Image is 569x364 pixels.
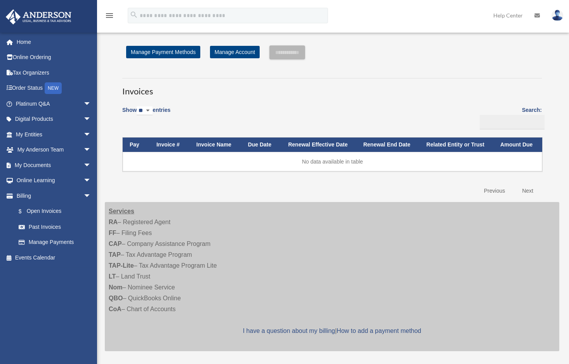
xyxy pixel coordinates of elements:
[5,173,103,188] a: Online Learningarrow_drop_down
[83,127,99,143] span: arrow_drop_down
[83,142,99,158] span: arrow_drop_down
[130,10,138,19] i: search
[3,9,74,24] img: Anderson Advisors Platinum Portal
[5,188,99,204] a: Billingarrow_drop_down
[105,202,559,351] div: – Registered Agent – Filing Fees – Company Assistance Program – Tax Advantage Program – Tax Advan...
[337,327,421,334] a: How to add a payment method
[83,111,99,127] span: arrow_drop_down
[5,142,103,158] a: My Anderson Teamarrow_drop_down
[5,34,103,50] a: Home
[356,138,420,152] th: Renewal End Date: activate to sort column ascending
[105,14,114,20] a: menu
[5,65,103,80] a: Tax Organizers
[11,204,95,219] a: $Open Invoices
[109,306,121,312] strong: CoA
[23,207,27,216] span: $
[105,11,114,20] i: menu
[123,152,542,171] td: No data available in table
[5,127,103,142] a: My Entitiesarrow_drop_down
[109,262,134,269] strong: TAP-Lite
[189,138,241,152] th: Invoice Name: activate to sort column ascending
[83,157,99,173] span: arrow_drop_down
[45,82,62,94] div: NEW
[109,284,123,291] strong: Nom
[122,105,170,123] label: Show entries
[126,46,200,58] a: Manage Payment Methods
[480,115,545,130] input: Search:
[5,157,103,173] a: My Documentsarrow_drop_down
[210,46,260,58] a: Manage Account
[109,219,118,225] strong: RA
[281,138,356,152] th: Renewal Effective Date: activate to sort column ascending
[109,240,122,247] strong: CAP
[11,219,99,235] a: Past Invoices
[5,80,103,96] a: Order StatusNEW
[109,208,134,214] strong: Services
[5,111,103,127] a: Digital Productsarrow_drop_down
[137,106,153,115] select: Showentries
[123,138,149,152] th: Pay: activate to sort column descending
[5,250,103,265] a: Events Calendar
[493,138,542,152] th: Amount Due: activate to sort column ascending
[109,326,555,336] p: |
[109,273,116,280] strong: LT
[243,327,335,334] a: I have a question about my billing
[83,173,99,189] span: arrow_drop_down
[552,10,563,21] img: User Pic
[516,183,539,199] a: Next
[241,138,281,152] th: Due Date: activate to sort column ascending
[109,251,121,258] strong: TAP
[420,138,494,152] th: Related Entity or Trust: activate to sort column ascending
[478,183,511,199] a: Previous
[122,78,542,98] h3: Invoices
[83,188,99,204] span: arrow_drop_down
[11,235,99,250] a: Manage Payments
[109,230,116,236] strong: FF
[149,138,189,152] th: Invoice #: activate to sort column ascending
[5,96,103,111] a: Platinum Q&Aarrow_drop_down
[5,50,103,65] a: Online Ordering
[477,105,542,129] label: Search:
[83,96,99,112] span: arrow_drop_down
[109,295,123,301] strong: QBO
